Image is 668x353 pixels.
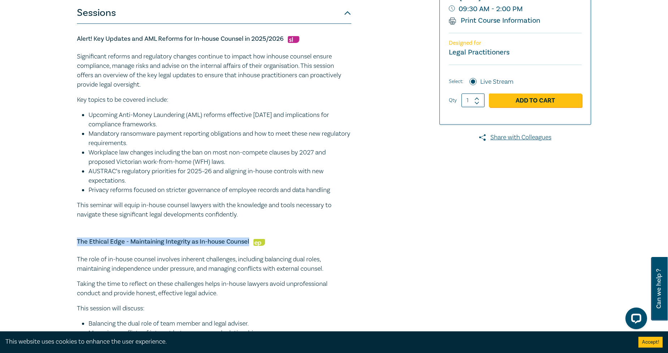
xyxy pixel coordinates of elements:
[77,52,351,90] p: Significant reforms and regulatory changes continue to impact how inhouse counsel ensure complian...
[88,167,351,186] li: AUSTRAC’s regulatory priorities for 2025–26 and aligning in-house controls with new expectations.
[77,2,351,24] button: Sessions
[77,279,351,298] p: Taking the time to reflect on these challenges helps in-house lawyers avoid unprofessional conduc...
[77,304,351,313] p: This session will discuss:
[77,255,351,274] p: The role of in-house counsel involves inherent challenges, including balancing dual roles, mainta...
[77,237,351,246] h5: The Ethical Edge - Maintaining Integrity as In-house Counsel
[449,3,582,15] small: 09:30 AM - 2:00 PM
[77,35,351,43] h5: Alert! Key Updates and AML Reforms for In-house Counsel in 2025/2026
[439,133,591,142] a: Share with Colleagues
[449,16,540,25] a: Print Course Information
[77,95,351,105] p: Key topics to be covered include:
[449,40,582,47] p: Designed for
[655,261,662,316] span: Can we help ?
[88,148,351,167] li: Workplace law changes including the ban on most non-compete clauses by 2027 and proposed Victoria...
[489,93,582,107] a: Add to Cart
[77,201,351,219] p: This seminar will equip in-house counsel lawyers with the knowledge and tools necessary to naviga...
[88,319,351,328] li: Balancing the dual role of team member and legal adviser.
[461,93,485,107] input: 1
[88,129,351,148] li: Mandatory ransomware payment reporting obligations and how to meet these new regulatory requireme...
[88,110,351,129] li: Upcoming Anti-Money Laundering (AML) reforms effective [DATE] and implications for compliance fra...
[88,186,351,195] li: Privacy reforms focused on stricter governance of employee records and data handling
[449,78,463,86] span: Select:
[449,96,457,104] label: Qty
[88,328,351,338] li: Managing conflicts of interest between personal relationships.
[253,239,265,246] img: Ethics & Professional Responsibility
[480,77,513,87] label: Live Stream
[288,36,299,43] img: Substantive Law
[449,48,509,57] small: Legal Practitioners
[638,337,663,348] button: Accept cookies
[5,337,628,347] div: This website uses cookies to enhance the user experience.
[620,305,650,335] iframe: LiveChat chat widget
